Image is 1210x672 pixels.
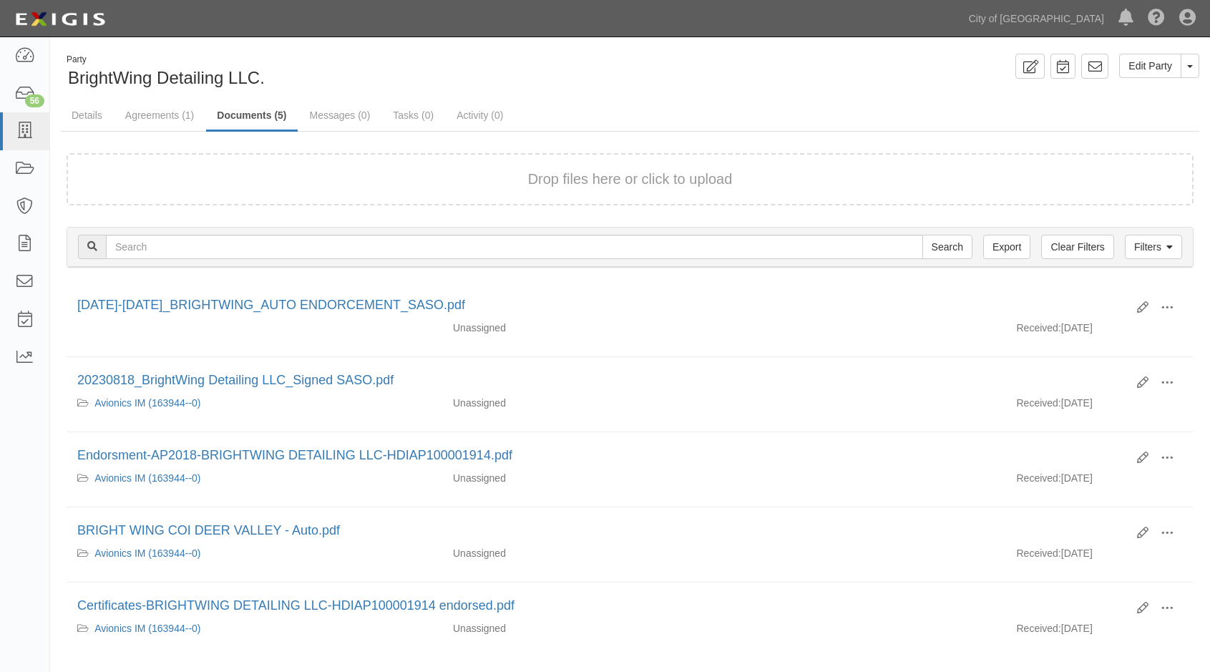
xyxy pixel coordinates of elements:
[983,235,1030,259] a: Export
[1005,621,1193,643] div: [DATE]
[442,546,724,560] div: Unassigned
[61,54,620,90] div: BrightWing Detailing LLC.
[528,169,733,190] button: Drop files here or click to upload
[1016,471,1060,485] p: Received:
[94,397,200,409] a: Avionics IM (163944--0)
[1016,321,1060,335] p: Received:
[1125,235,1182,259] a: Filters
[1016,546,1060,560] p: Received:
[299,101,381,130] a: Messages (0)
[68,68,265,87] span: BrightWing Detailing LLC.
[77,621,431,636] div: Avionics IM (163944--0)
[94,547,200,559] a: Avionics IM (163944--0)
[1119,54,1181,78] a: Edit Party
[1005,546,1193,568] div: [DATE]
[77,371,1126,390] div: 20230818_BrightWing Detailing LLC_Signed SASO.pdf
[11,6,109,32] img: logo-5460c22ac91f19d4615b14bd174203de0afe785f0fc80cf4dbbc73dc1793850b.png
[442,396,724,410] div: Unassigned
[1041,235,1113,259] a: Clear Filters
[67,54,265,66] div: Party
[77,597,1126,615] div: Certificates-BRIGHTWING DETAILING LLC-HDIAP100001914 endorsed.pdf
[1016,621,1060,636] p: Received:
[94,472,200,484] a: Avionics IM (163944--0)
[77,296,1126,315] div: 2025-2026_BRIGHTWING_AUTO ENDORCEMENT_SASO.pdf
[77,546,431,560] div: Avionics IM (163944--0)
[25,94,44,107] div: 56
[724,621,1006,622] div: Effective - Expiration
[77,373,394,387] a: 20230818_BrightWing Detailing LLC_Signed SASO.pdf
[1005,321,1193,342] div: [DATE]
[442,621,724,636] div: Unassigned
[106,235,923,259] input: Search
[77,522,1126,540] div: BRIGHT WING COI DEER VALLEY - Auto.pdf
[922,235,972,259] input: Search
[61,101,113,130] a: Details
[77,448,512,462] a: Endorsment-AP2018-BRIGHTWING DETAILING LLC-HDIAP100001914.pdf
[94,623,200,634] a: Avionics IM (163944--0)
[206,101,297,132] a: Documents (5)
[77,447,1126,465] div: Endorsment-AP2018-BRIGHTWING DETAILING LLC-HDIAP100001914.pdf
[962,4,1111,33] a: City of [GEOGRAPHIC_DATA]
[442,471,724,485] div: Unassigned
[77,471,431,485] div: Avionics IM (163944--0)
[1148,10,1165,27] i: Help Center - Complianz
[724,546,1006,547] div: Effective - Expiration
[77,298,465,312] a: [DATE]-[DATE]_BRIGHTWING_AUTO ENDORCEMENT_SASO.pdf
[1005,471,1193,492] div: [DATE]
[446,101,514,130] a: Activity (0)
[1005,396,1193,417] div: [DATE]
[442,321,724,335] div: Unassigned
[1016,396,1060,410] p: Received:
[114,101,205,130] a: Agreements (1)
[77,598,514,613] a: Certificates-BRIGHTWING DETAILING LLC-HDIAP100001914 endorsed.pdf
[77,523,340,537] a: BRIGHT WING COI DEER VALLEY - Auto.pdf
[77,396,431,410] div: Avionics IM (163944--0)
[382,101,444,130] a: Tasks (0)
